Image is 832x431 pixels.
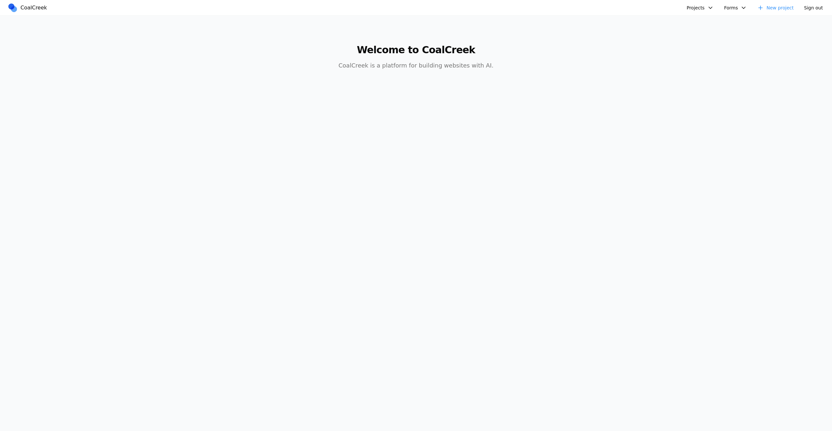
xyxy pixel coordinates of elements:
a: CoalCreek [7,3,50,13]
button: Forms [720,3,751,13]
h1: Welcome to CoalCreek [291,44,541,56]
a: New project [753,3,798,13]
button: Projects [683,3,718,13]
button: Sign out [800,3,827,13]
p: CoalCreek is a platform for building websites with AI. [291,61,541,70]
span: CoalCreek [20,4,47,12]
